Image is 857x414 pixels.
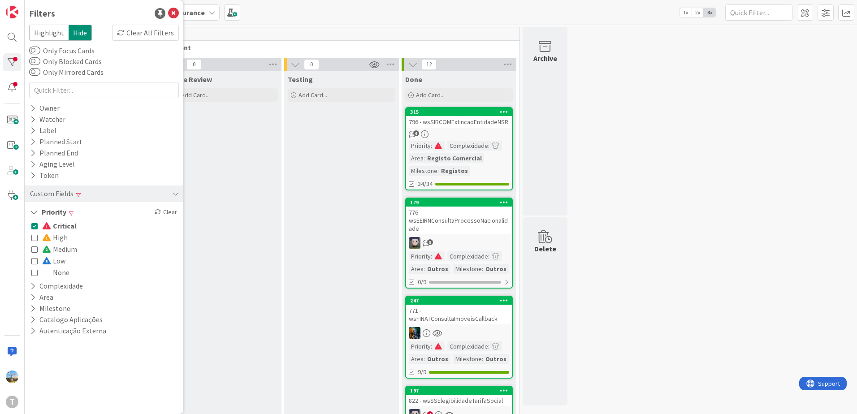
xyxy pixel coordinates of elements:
img: DG [6,371,18,383]
button: Milestone [29,303,71,314]
div: Outros [425,264,450,274]
span: : [424,354,425,364]
div: 776 - wsEEIRNConsultaProcessoNacionalidade [406,207,512,234]
div: 247771 - wsFINATConsultaImoveisCallback [406,297,512,324]
div: 771 - wsFINATConsultaImoveisCallback [406,305,512,324]
div: Area [409,153,424,163]
span: 1x [680,8,692,17]
div: Planned Start [29,136,83,147]
a: 247771 - wsFINATConsultaImoveisCallbackJCPriority:Complexidade:Area:OutrosMilestone:Outros9/9 [405,296,513,379]
span: High [42,232,68,243]
button: Medium [31,243,77,255]
div: Custom Fields [29,188,74,199]
div: Complexidade [447,251,488,261]
input: Quick Filter... [725,4,792,21]
span: Done [405,75,422,84]
div: 197 [406,387,512,395]
span: : [482,264,483,274]
button: Priority [29,207,67,218]
label: Only Focus Cards [29,45,95,56]
div: Milestone [453,354,482,364]
div: Clear [153,207,179,218]
span: 34/34 [418,179,433,189]
div: 247 [410,298,512,304]
div: Complexidade [447,141,488,151]
span: : [424,264,425,274]
div: Outros [483,264,509,274]
div: 197 [410,388,512,394]
input: Quick Filter... [29,82,179,98]
span: 0/9 [418,277,426,287]
div: Area [409,264,424,274]
div: Owner [29,103,61,114]
div: 179 [406,198,512,207]
div: 315796 - wsSIRCOMExtincaoEntidadeNSR [406,108,512,128]
span: 0 [186,59,202,70]
a: 315796 - wsSIRCOMExtincaoEntidadeNSRPriority:Complexidade:Area:Registo ComercialMilestone:Registo... [405,107,513,190]
div: 796 - wsSIRCOMExtincaoEntidadeNSR [406,116,512,128]
button: Area [29,292,54,303]
span: 3x [704,8,716,17]
button: Low [31,255,65,267]
span: 0 [304,59,319,70]
img: Visit kanbanzone.com [6,6,18,18]
div: Registo Comercial [425,153,484,163]
div: T [6,396,18,408]
div: Label [29,125,57,136]
span: Critical [42,220,77,232]
span: : [437,166,439,176]
span: : [431,141,432,151]
button: High [31,232,68,243]
div: Priority [409,141,431,151]
div: Aging Level [29,159,76,170]
span: Development [147,43,508,52]
a: 179776 - wsEEIRNConsultaProcessoNacionalidadeLSPriority:Complexidade:Area:OutrosMilestone:Outros0/9 [405,198,513,289]
span: : [482,354,483,364]
label: Only Blocked Cards [29,56,102,67]
span: Hide [69,25,92,41]
div: 179 [410,199,512,206]
div: Archive [533,53,557,64]
button: Catalogo Aplicações [29,314,104,325]
div: Complexidade [447,341,488,351]
span: : [431,341,432,351]
div: Planned End [29,147,79,159]
span: Highlight [29,25,69,41]
div: 315 [406,108,512,116]
div: 247 [406,297,512,305]
span: 2x [692,8,704,17]
img: LS [409,237,420,249]
div: Priority [409,341,431,351]
span: Testing [288,75,313,84]
span: 12 [421,59,437,70]
button: Only Blocked Cards [29,57,40,66]
span: : [424,153,425,163]
div: 197822 - wsSSElegibilidadeTarifaSocial [406,387,512,406]
img: JC [409,327,420,339]
span: Code Review [170,75,212,84]
div: Watcher [29,114,66,125]
span: : [488,141,489,151]
div: Filters [29,7,55,20]
span: Support [19,1,41,12]
span: 6 [413,130,419,136]
button: Autenticação Externa [29,325,107,336]
span: : [431,251,432,261]
div: 315 [410,109,512,115]
span: 5 [427,239,433,245]
div: Outros [425,354,450,364]
div: Clear All Filters [112,25,179,41]
div: Token [29,170,60,181]
span: Medium [42,243,77,255]
button: None [31,267,69,278]
label: Only Mirrored Cards [29,67,104,78]
div: Area [409,354,424,364]
div: JC [406,327,512,339]
div: LS [406,237,512,249]
span: Low [42,255,65,267]
span: : [488,341,489,351]
div: Priority [409,251,431,261]
div: 179776 - wsEEIRNConsultaProcessoNacionalidade [406,198,512,234]
span: Add Card... [299,91,327,99]
button: Only Mirrored Cards [29,68,40,77]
